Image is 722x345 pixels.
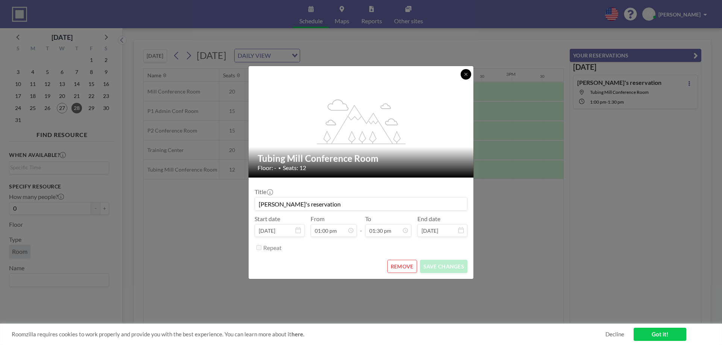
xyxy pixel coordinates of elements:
[12,331,605,338] span: Roomzilla requires cookies to work properly and provide you with the best experience. You can lea...
[387,260,417,273] button: REMOVE
[360,218,362,234] span: -
[258,153,465,164] h2: Tubing Mill Conference Room
[258,164,276,172] span: Floor: -
[417,215,440,223] label: End date
[291,331,304,337] a: here.
[255,215,280,223] label: Start date
[255,188,272,196] label: Title
[263,244,282,252] label: Repeat
[283,164,306,172] span: Seats: 12
[634,328,686,341] a: Got it!
[278,165,281,171] span: •
[311,215,325,223] label: From
[255,197,467,210] input: (No title)
[605,331,624,338] a: Decline
[420,260,467,273] button: SAVE CHANGES
[365,215,371,223] label: To
[317,99,406,144] g: flex-grow: 1.2;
